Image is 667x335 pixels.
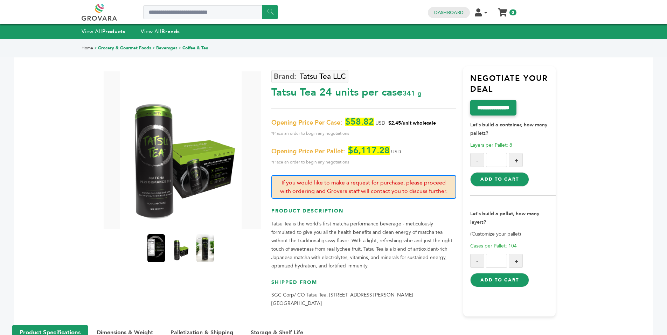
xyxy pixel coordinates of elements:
[470,273,529,287] button: Add to Cart
[403,89,422,98] span: 341 g
[434,9,464,16] a: Dashboard
[509,254,523,268] button: +
[470,230,556,238] p: (Customize your pallet)
[120,71,242,229] img: Tatsu Tea 24 units per case 341 g
[82,45,93,51] a: Home
[470,243,517,249] span: Cases per Pallet: 104
[271,82,456,100] div: Tatsu Tea 24 units per case
[271,208,456,220] h3: Product Description
[470,210,539,225] strong: Let's build a pallet, how many layers?
[348,146,390,155] span: $6,117.28
[271,147,345,156] span: Opening Price Per Pallet:
[152,45,155,51] span: >
[470,254,484,268] button: -
[470,142,512,148] span: Layers per Pallet: 8
[470,153,484,167] button: -
[470,121,547,137] strong: Let's build a container, how many pallets?
[196,234,214,262] img: Tatsu Tea 24 units per case 341 g
[509,153,523,167] button: +
[271,70,348,83] a: Tatsu Tea LLC
[509,9,516,15] span: 0
[94,45,97,51] span: >
[271,158,456,166] span: *Place an order to begin any negotiations
[388,120,436,126] span: $2.45/unit wholesale
[271,129,456,138] span: *Place an order to begin any negotiations
[470,172,529,186] button: Add to Cart
[271,291,456,308] p: SGC Corp/ CO Tatsu Tea, [STREET_ADDRESS][PERSON_NAME] [GEOGRAPHIC_DATA]
[143,5,278,19] input: Search a product or brand...
[147,234,165,262] img: Tatsu Tea 24 units per case 341 g Nutrition Info
[375,120,385,126] span: USD
[102,28,125,35] strong: Products
[82,28,126,35] a: View AllProducts
[161,28,180,35] strong: Brands
[98,45,151,51] a: Grocery & Gourmet Foods
[156,45,178,51] a: Beverages
[141,28,180,35] a: View AllBrands
[271,279,456,291] h3: Shipped From
[470,73,556,100] h3: Negotiate Your Deal
[172,234,189,262] img: Tatsu Tea 24 units per case 341 g
[179,45,181,51] span: >
[391,148,401,155] span: USD
[271,175,456,199] p: If you would like to make a request for purchase, please proceed with ordering and Grovara staff ...
[271,220,456,270] p: Tatsu Tea is the world’s first matcha performance beverage - meticulously formulated to give you ...
[345,118,374,126] span: $58.82
[498,6,506,14] a: My Cart
[182,45,208,51] a: Coffee & Tea
[271,119,342,127] span: Opening Price Per Case:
